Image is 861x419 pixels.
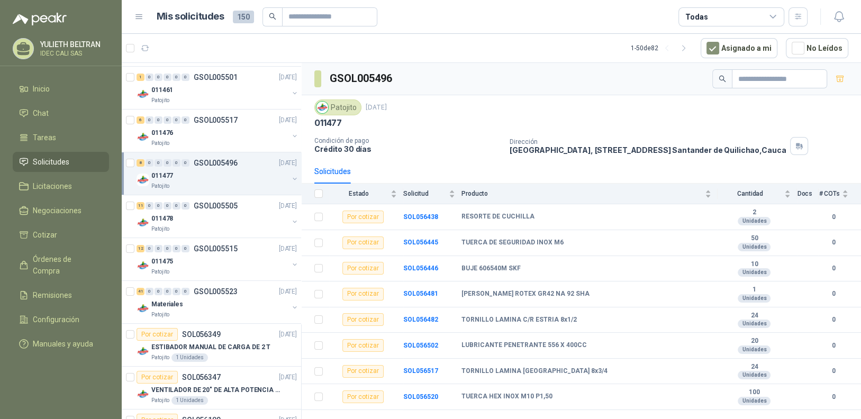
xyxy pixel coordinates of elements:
a: SOL056438 [403,213,438,221]
span: Configuración [33,314,79,325]
div: 0 [173,288,180,295]
b: 0 [819,263,848,274]
span: Manuales y ayuda [33,338,93,350]
p: 011477 [314,117,342,129]
th: Producto [461,184,718,204]
div: 0 [155,288,162,295]
b: 0 [819,238,848,248]
span: Chat [33,107,49,119]
div: 0 [146,202,153,210]
div: 0 [155,245,162,252]
div: 1 Unidades [171,353,208,362]
b: LUBRICANTE PENETRANTE 556 X 400CC [461,341,587,350]
div: 0 [146,288,153,295]
div: Unidades [738,345,771,354]
div: Por cotizar [137,371,178,384]
p: Crédito 30 días [314,144,501,153]
p: [DATE] [279,158,297,168]
div: Unidades [738,397,771,405]
p: Patojito [151,311,169,319]
a: Negociaciones [13,201,109,221]
button: No Leídos [786,38,848,58]
div: 0 [182,116,189,124]
a: Licitaciones [13,176,109,196]
h3: GSOL005496 [330,70,394,87]
div: Unidades [738,268,771,277]
b: TORNILLO LAMINA [GEOGRAPHIC_DATA] 8x3/4 [461,367,608,376]
a: Chat [13,103,109,123]
div: 0 [182,74,189,81]
p: ESTIBADOR MANUAL DE CARGA DE 2 T [151,342,270,352]
img: Company Logo [137,88,149,101]
div: 11 [137,202,144,210]
p: Materiales [151,299,183,309]
button: Asignado a mi [701,38,777,58]
p: Patojito [151,139,169,148]
div: 41 [137,288,144,295]
b: 24 [718,312,791,320]
div: 8 [137,159,144,167]
div: 0 [146,159,153,167]
div: 12 [137,245,144,252]
p: GSOL005515 [194,245,238,252]
div: 0 [164,202,171,210]
b: 0 [819,212,848,222]
div: 0 [146,245,153,252]
span: Negociaciones [33,205,81,216]
b: 2 [718,208,791,217]
div: Por cotizar [342,288,384,300]
span: search [719,75,726,83]
p: [DATE] [279,287,297,297]
div: 1 [137,74,144,81]
div: Por cotizar [342,262,384,275]
div: 0 [155,202,162,210]
div: 0 [155,159,162,167]
a: SOL056445 [403,239,438,246]
p: [GEOGRAPHIC_DATA], [STREET_ADDRESS] Santander de Quilichao , Cauca [510,145,786,154]
span: Órdenes de Compra [33,253,99,277]
p: Patojito [151,353,169,362]
a: SOL056520 [403,393,438,400]
b: 0 [819,392,848,402]
span: search [269,13,276,20]
div: 0 [164,288,171,295]
p: [DATE] [279,72,297,83]
span: Cantidad [718,190,782,197]
img: Company Logo [137,174,149,186]
a: Configuración [13,309,109,330]
div: Por cotizar [342,339,384,352]
p: GSOL005505 [194,202,238,210]
b: TUERCA DE SEGURIDAD INOX M6 [461,239,564,247]
a: Inicio [13,79,109,99]
th: Solicitud [403,184,461,204]
b: 0 [819,341,848,351]
p: Condición de pago [314,137,501,144]
img: Company Logo [137,259,149,272]
img: Company Logo [137,302,149,315]
b: TORNILLO LAMINA C/R ESTRIA 8x1/2 [461,316,577,324]
p: [DATE] [279,330,297,340]
p: GSOL005517 [194,116,238,124]
div: Por cotizar [137,328,178,341]
span: Solicitud [403,190,447,197]
a: 1 0 0 0 0 0 GSOL005501[DATE] Company Logo011461Patojito [137,71,299,105]
div: Patojito [314,99,361,115]
div: 0 [182,202,189,210]
a: SOL056482 [403,316,438,323]
div: 0 [164,74,171,81]
div: 0 [182,159,189,167]
img: Company Logo [316,102,328,113]
span: Estado [329,190,388,197]
span: Licitaciones [33,180,72,192]
div: Solicitudes [314,166,351,177]
p: Patojito [151,268,169,276]
div: Unidades [738,320,771,328]
span: Cotizar [33,229,57,241]
a: SOL056446 [403,265,438,272]
span: Producto [461,190,703,197]
a: 8 0 0 0 0 0 GSOL005496[DATE] Company Logo011477Patojito [137,157,299,190]
h1: Mis solicitudes [157,9,224,24]
b: 0 [819,366,848,376]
